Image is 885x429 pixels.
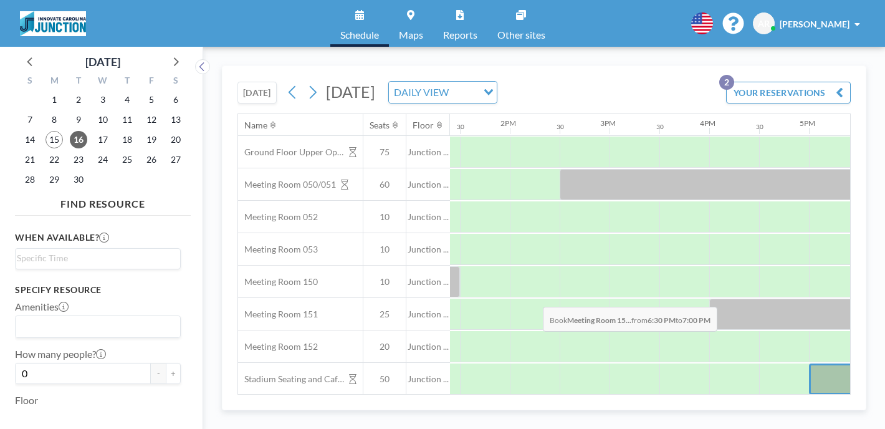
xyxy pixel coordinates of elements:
[406,244,450,255] span: Junction ...
[443,30,477,40] span: Reports
[758,18,770,29] span: AR
[45,171,63,188] span: Monday, September 29, 2025
[648,316,676,325] b: 6:30 PM
[70,111,87,128] span: Tuesday, September 9, 2025
[363,211,406,223] span: 10
[406,147,450,158] span: Junction ...
[389,82,497,103] div: Search for option
[45,151,63,168] span: Monday, September 22, 2025
[406,276,450,287] span: Junction ...
[391,84,451,100] span: DAILY VIEW
[238,309,318,320] span: Meeting Room 151
[370,120,390,131] div: Seats
[413,120,434,131] div: Floor
[363,276,406,287] span: 10
[21,111,39,128] span: Sunday, September 7, 2025
[238,147,344,158] span: Ground Floor Upper Open Area
[15,284,181,296] h3: Specify resource
[42,74,67,90] div: M
[363,147,406,158] span: 75
[163,74,188,90] div: S
[238,179,336,190] span: Meeting Room 050/051
[15,394,38,407] label: Floor
[21,151,39,168] span: Sunday, September 21, 2025
[18,74,42,90] div: S
[363,341,406,352] span: 20
[363,179,406,190] span: 60
[500,118,516,128] div: 2PM
[719,75,734,90] p: 2
[406,374,450,385] span: Junction ...
[340,30,379,40] span: Schedule
[238,341,318,352] span: Meeting Room 152
[363,244,406,255] span: 10
[151,363,166,384] button: -
[20,11,86,36] img: organization-logo
[94,91,112,108] span: Wednesday, September 3, 2025
[726,82,851,104] button: YOUR RESERVATIONS2
[363,309,406,320] span: 25
[15,193,191,210] h4: FIND RESOURCE
[94,151,112,168] span: Wednesday, September 24, 2025
[238,276,318,287] span: Meeting Room 150
[238,244,318,255] span: Meeting Room 053
[16,316,180,337] div: Search for option
[70,91,87,108] span: Tuesday, September 2, 2025
[115,74,139,90] div: T
[167,111,184,128] span: Saturday, September 13, 2025
[143,131,160,148] span: Friday, September 19, 2025
[45,111,63,128] span: Monday, September 8, 2025
[756,123,763,131] div: 30
[118,111,136,128] span: Thursday, September 11, 2025
[17,319,173,335] input: Search for option
[15,301,69,313] label: Amenities
[139,74,163,90] div: F
[656,123,664,131] div: 30
[406,179,450,190] span: Junction ...
[94,131,112,148] span: Wednesday, September 17, 2025
[406,341,450,352] span: Junction ...
[700,118,715,128] div: 4PM
[557,123,564,131] div: 30
[143,91,160,108] span: Friday, September 5, 2025
[118,151,136,168] span: Thursday, September 25, 2025
[16,249,180,268] div: Search for option
[363,374,406,385] span: 50
[244,120,267,131] div: Name
[45,91,63,108] span: Monday, September 1, 2025
[94,111,112,128] span: Wednesday, September 10, 2025
[237,82,277,104] button: [DATE]
[800,118,815,128] div: 5PM
[143,151,160,168] span: Friday, September 26, 2025
[406,211,450,223] span: Junction ...
[543,307,717,332] span: Book from to
[167,131,184,148] span: Saturday, September 20, 2025
[682,316,710,325] b: 7:00 PM
[326,82,375,101] span: [DATE]
[91,74,115,90] div: W
[166,363,181,384] button: +
[70,131,87,148] span: Tuesday, September 16, 2025
[143,111,160,128] span: Friday, September 12, 2025
[67,74,91,90] div: T
[567,316,631,325] b: Meeting Room 15...
[780,19,849,29] span: [PERSON_NAME]
[118,131,136,148] span: Thursday, September 18, 2025
[399,30,423,40] span: Maps
[15,348,106,360] label: How many people?
[457,123,464,131] div: 30
[238,374,344,385] span: Stadium Seating and Cafe area
[238,211,318,223] span: Meeting Room 052
[21,131,39,148] span: Sunday, September 14, 2025
[21,171,39,188] span: Sunday, September 28, 2025
[118,91,136,108] span: Thursday, September 4, 2025
[70,171,87,188] span: Tuesday, September 30, 2025
[70,151,87,168] span: Tuesday, September 23, 2025
[45,131,63,148] span: Monday, September 15, 2025
[600,118,616,128] div: 3PM
[85,53,120,70] div: [DATE]
[497,30,545,40] span: Other sites
[167,91,184,108] span: Saturday, September 6, 2025
[167,151,184,168] span: Saturday, September 27, 2025
[406,309,450,320] span: Junction ...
